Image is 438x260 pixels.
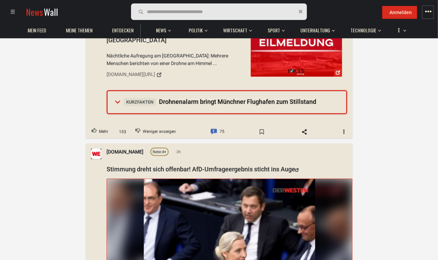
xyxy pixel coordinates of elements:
span: Politik [189,27,203,33]
a: Stimmung dreht sich offenbar! AfD-Umfrageergebnis sticht ins Auge [107,166,299,173]
a: Sport [264,24,283,37]
img: Profilbild von DerWesten.de [91,149,101,159]
span: Entdecken [112,27,133,33]
a: Flugausfälle wegen Drohnensichtungen am Flughafen München [250,8,342,77]
span: Bookmark [251,126,271,137]
button: News [153,21,173,37]
span: Share [295,126,315,137]
div: 4+ [153,149,166,155]
span: 2h [176,149,181,155]
span: News [156,27,167,33]
span: Anmelden [389,10,412,15]
span: Drohnenalarm bringt Münchner Flughafen zum Stillstand [123,98,316,105]
span: 153 [117,129,129,135]
a: Comment [205,125,230,138]
button: Anmelden [382,6,417,19]
button: Politik [186,21,208,37]
span: Wirtschaft [223,27,247,33]
span: Sport [268,27,280,33]
a: [DOMAIN_NAME][URL] [107,69,246,81]
a: [DOMAIN_NAME] [107,148,143,156]
span: Wall [44,6,58,18]
a: NewsWall [26,6,58,18]
span: Note: [153,150,162,154]
button: Technologie [347,21,381,37]
a: Unterhaltung [297,24,334,37]
span: News [26,6,43,18]
button: Upvote [86,125,114,138]
img: Flugausfälle wegen Drohnensichtungen am Flughafen München [251,9,341,76]
a: Wirtschaft [220,24,251,37]
div: [DOMAIN_NAME][URL] [107,71,155,78]
span: Unterhaltung [300,27,330,33]
span: Technologie [350,27,376,33]
span: Kurzfakten [123,98,156,106]
button: Downvote [130,125,182,138]
span: Weniger anzeigen [143,127,176,136]
button: Wirtschaft [220,21,252,37]
a: News [153,24,170,37]
span: Meine Themen [66,27,92,33]
span: Mehr [99,127,108,136]
a: Politik [186,24,207,37]
span: Nächtliche Aufregung am [GEOGRAPHIC_DATA]: Mehrere Menschen berichten von einer Drohne am Himmel ... [107,52,246,67]
span: Mein Feed [28,27,46,33]
button: Sport [264,21,285,37]
span: 75 [219,127,224,136]
button: Unterhaltung [297,21,335,37]
summary: KurzfaktenDrohnenalarm bringt Münchner Flughafen zum Stillstand [108,91,346,113]
span: Flugausfälle wegen Drohnensichtungen am [GEOGRAPHIC_DATA] [107,27,227,44]
a: Note:4+ [150,148,169,156]
a: Technologie [347,24,380,37]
